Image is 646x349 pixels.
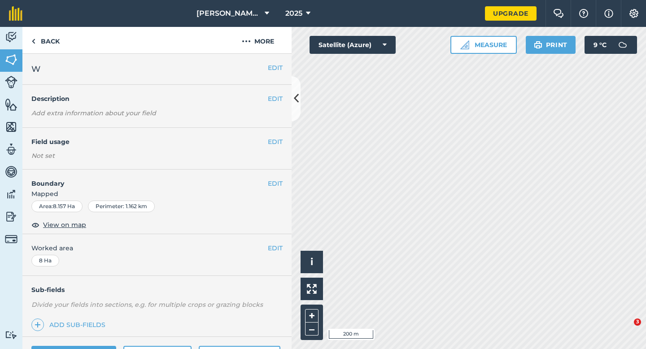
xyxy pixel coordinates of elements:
[450,36,517,54] button: Measure
[22,285,292,295] h4: Sub-fields
[5,76,17,88] img: svg+xml;base64,PD94bWwgdmVyc2lvbj0iMS4wIiBlbmNvZGluZz0idXRmLTgiPz4KPCEtLSBHZW5lcmF0b3I6IEFkb2JlIE...
[242,36,251,47] img: svg+xml;base64,PHN2ZyB4bWxucz0iaHR0cDovL3d3dy53My5vcmcvMjAwMC9zdmciIHdpZHRoPSIyMCIgaGVpZ2h0PSIyNC...
[604,8,613,19] img: svg+xml;base64,PHN2ZyB4bWxucz0iaHR0cDovL3d3dy53My5vcmcvMjAwMC9zdmciIHdpZHRoPSIxNyIgaGVpZ2h0PSIxNy...
[31,137,268,147] h4: Field usage
[268,179,283,188] button: EDIT
[5,188,17,201] img: svg+xml;base64,PD94bWwgdmVyc2lvbj0iMS4wIiBlbmNvZGluZz0idXRmLTgiPz4KPCEtLSBHZW5lcmF0b3I6IEFkb2JlIE...
[31,109,156,117] em: Add extra information about your field
[43,220,86,230] span: View on map
[553,9,564,18] img: Two speech bubbles overlapping with the left bubble in the forefront
[310,36,396,54] button: Satellite (Azure)
[534,39,542,50] img: svg+xml;base64,PHN2ZyB4bWxucz0iaHR0cDovL3d3dy53My5vcmcvMjAwMC9zdmciIHdpZHRoPSIxOSIgaGVpZ2h0PSIyNC...
[31,219,39,230] img: svg+xml;base64,PHN2ZyB4bWxucz0iaHR0cDovL3d3dy53My5vcmcvMjAwMC9zdmciIHdpZHRoPSIxOCIgaGVpZ2h0PSIyNC...
[634,318,641,326] span: 3
[31,36,35,47] img: svg+xml;base64,PHN2ZyB4bWxucz0iaHR0cDovL3d3dy53My5vcmcvMjAwMC9zdmciIHdpZHRoPSI5IiBoZWlnaHQ9IjI0Ii...
[35,319,41,330] img: svg+xml;base64,PHN2ZyB4bWxucz0iaHR0cDovL3d3dy53My5vcmcvMjAwMC9zdmciIHdpZHRoPSIxNCIgaGVpZ2h0PSIyNC...
[5,31,17,44] img: svg+xml;base64,PD94bWwgdmVyc2lvbj0iMS4wIiBlbmNvZGluZz0idXRmLTgiPz4KPCEtLSBHZW5lcmF0b3I6IEFkb2JlIE...
[31,201,83,212] div: Area : 8.157 Ha
[22,189,292,199] span: Mapped
[224,27,292,53] button: More
[460,40,469,49] img: Ruler icon
[485,6,537,21] a: Upgrade
[31,318,109,331] a: Add sub-fields
[88,201,155,212] div: Perimeter : 1.162 km
[307,284,317,294] img: Four arrows, one pointing top left, one top right, one bottom right and the last bottom left
[268,243,283,253] button: EDIT
[268,137,283,147] button: EDIT
[526,36,576,54] button: Print
[305,323,319,336] button: –
[31,255,59,266] div: 8 Ha
[31,301,263,309] em: Divide your fields into sections, e.g. for multiple crops or grazing blocks
[196,8,261,19] span: [PERSON_NAME] & Sons Farming
[5,233,17,245] img: svg+xml;base64,PD94bWwgdmVyc2lvbj0iMS4wIiBlbmNvZGluZz0idXRmLTgiPz4KPCEtLSBHZW5lcmF0b3I6IEFkb2JlIE...
[31,94,283,104] h4: Description
[31,243,283,253] span: Worked area
[31,63,40,75] span: W
[594,36,607,54] span: 9 ° C
[585,36,637,54] button: 9 °C
[5,98,17,111] img: svg+xml;base64,PHN2ZyB4bWxucz0iaHR0cDovL3d3dy53My5vcmcvMjAwMC9zdmciIHdpZHRoPSI1NiIgaGVpZ2h0PSI2MC...
[285,8,302,19] span: 2025
[31,151,283,160] div: Not set
[5,53,17,66] img: svg+xml;base64,PHN2ZyB4bWxucz0iaHR0cDovL3d3dy53My5vcmcvMjAwMC9zdmciIHdpZHRoPSI1NiIgaGVpZ2h0PSI2MC...
[5,143,17,156] img: svg+xml;base64,PD94bWwgdmVyc2lvbj0iMS4wIiBlbmNvZGluZz0idXRmLTgiPz4KPCEtLSBHZW5lcmF0b3I6IEFkb2JlIE...
[9,6,22,21] img: fieldmargin Logo
[614,36,632,54] img: svg+xml;base64,PD94bWwgdmVyc2lvbj0iMS4wIiBlbmNvZGluZz0idXRmLTgiPz4KPCEtLSBHZW5lcmF0b3I6IEFkb2JlIE...
[268,94,283,104] button: EDIT
[629,9,639,18] img: A cog icon
[31,219,86,230] button: View on map
[5,210,17,223] img: svg+xml;base64,PD94bWwgdmVyc2lvbj0iMS4wIiBlbmNvZGluZz0idXRmLTgiPz4KPCEtLSBHZW5lcmF0b3I6IEFkb2JlIE...
[301,251,323,273] button: i
[310,256,313,267] span: i
[578,9,589,18] img: A question mark icon
[615,318,637,340] iframe: Intercom live chat
[22,27,69,53] a: Back
[5,120,17,134] img: svg+xml;base64,PHN2ZyB4bWxucz0iaHR0cDovL3d3dy53My5vcmcvMjAwMC9zdmciIHdpZHRoPSI1NiIgaGVpZ2h0PSI2MC...
[5,331,17,339] img: svg+xml;base64,PD94bWwgdmVyc2lvbj0iMS4wIiBlbmNvZGluZz0idXRmLTgiPz4KPCEtLSBHZW5lcmF0b3I6IEFkb2JlIE...
[268,63,283,73] button: EDIT
[305,309,319,323] button: +
[22,170,268,188] h4: Boundary
[5,165,17,179] img: svg+xml;base64,PD94bWwgdmVyc2lvbj0iMS4wIiBlbmNvZGluZz0idXRmLTgiPz4KPCEtLSBHZW5lcmF0b3I6IEFkb2JlIE...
